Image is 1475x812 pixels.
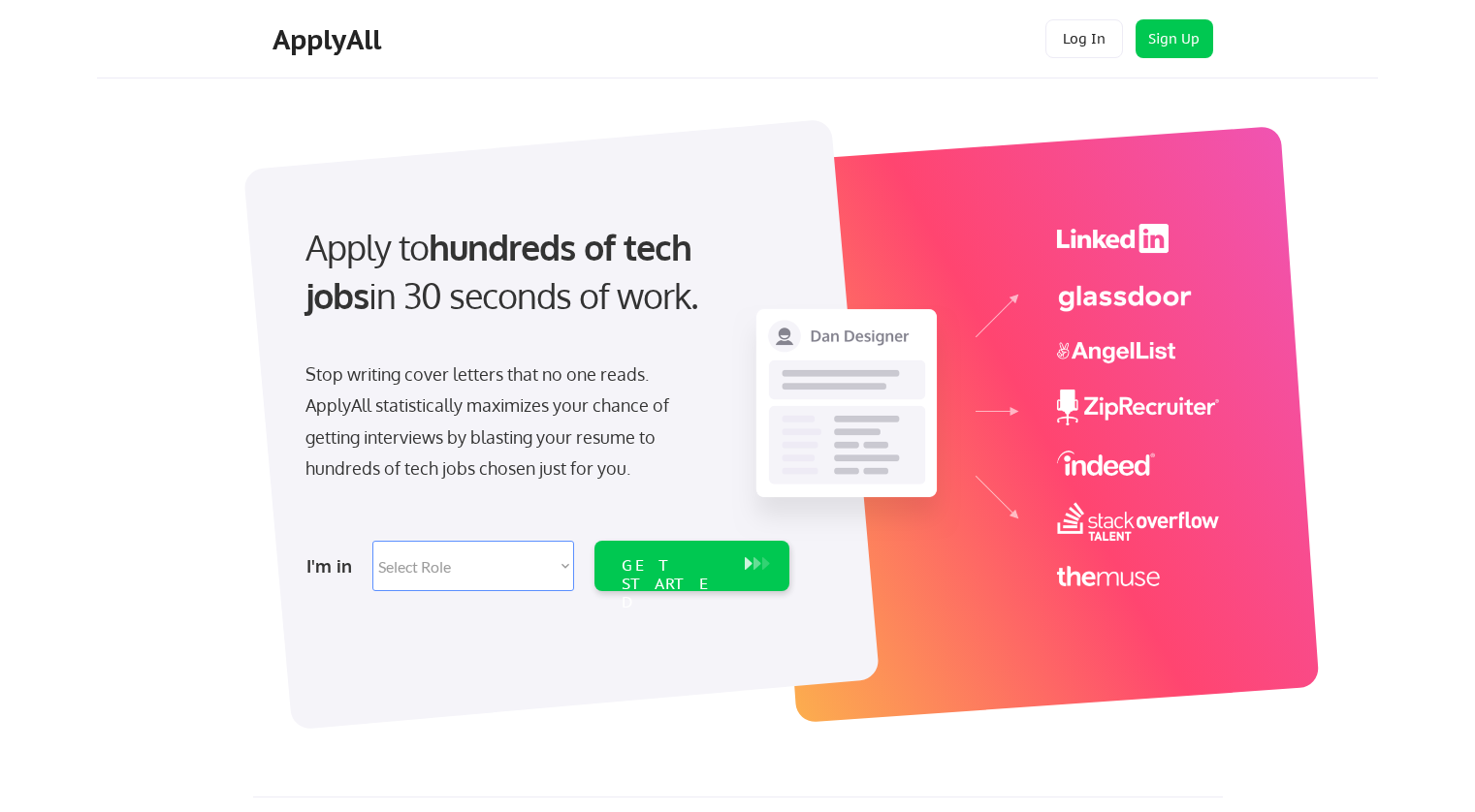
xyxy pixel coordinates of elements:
[622,556,725,612] div: GET STARTED
[305,225,700,317] strong: hundreds of tech jobs
[1045,19,1123,58] button: Log In
[273,23,387,56] div: ApplyAll
[305,359,704,484] div: Stop writing cover letters that no one reads. ApplyAll statistically maximizes your chance of get...
[305,223,782,321] div: Apply to in 30 seconds of work.
[306,550,361,581] div: I'm in
[1136,19,1213,58] button: Sign Up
